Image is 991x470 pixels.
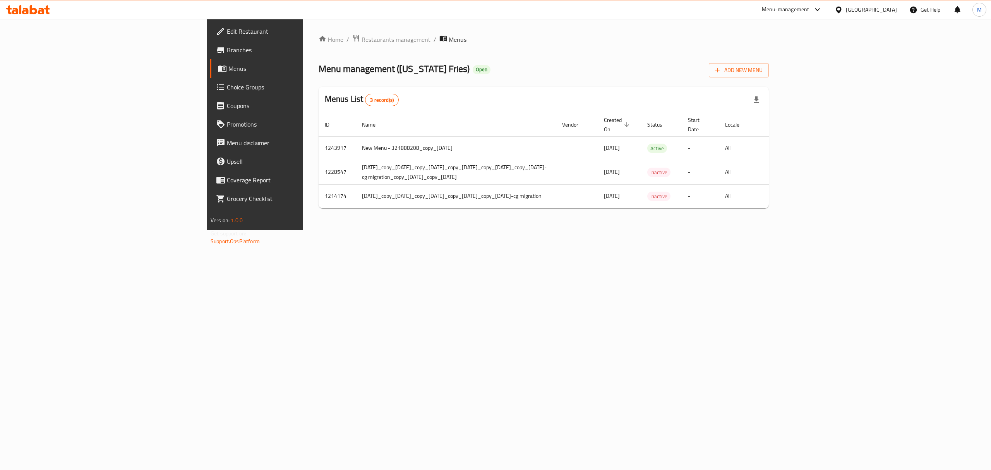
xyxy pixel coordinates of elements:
[846,5,897,14] div: [GEOGRAPHIC_DATA]
[682,160,719,184] td: -
[228,64,366,73] span: Menus
[365,94,399,106] div: Total records count
[449,35,466,44] span: Menus
[356,160,556,184] td: [DATE]_copy_[DATE]_copy_[DATE]_copy_[DATE]_copy_[DATE]_copy_[DATE]-cg migration_copy_[DATE]_copy_...
[231,215,243,225] span: 1.0.0
[719,160,759,184] td: All
[210,96,372,115] a: Coupons
[682,184,719,208] td: -
[210,41,372,59] a: Branches
[977,5,982,14] span: M
[210,78,372,96] a: Choice Groups
[715,65,763,75] span: Add New Menu
[211,215,230,225] span: Version:
[227,120,366,129] span: Promotions
[765,163,784,182] button: more
[604,167,620,177] span: [DATE]
[647,192,670,201] span: Inactive
[362,120,386,129] span: Name
[319,34,769,45] nav: breadcrumb
[227,175,366,185] span: Coverage Report
[604,191,620,201] span: [DATE]
[725,120,749,129] span: Locale
[325,93,399,106] h2: Menus List
[319,60,470,77] span: Menu management ( [US_STATE] Fries )
[210,22,372,41] a: Edit Restaurant
[227,101,366,110] span: Coupons
[210,152,372,171] a: Upsell
[227,45,366,55] span: Branches
[325,120,339,129] span: ID
[227,27,366,36] span: Edit Restaurant
[210,134,372,152] a: Menu disclaimer
[647,144,667,153] span: Active
[709,63,769,77] button: Add New Menu
[682,136,719,160] td: -
[604,143,620,153] span: [DATE]
[227,82,366,92] span: Choice Groups
[647,120,672,129] span: Status
[227,157,366,166] span: Upsell
[688,115,710,134] span: Start Date
[352,34,430,45] a: Restaurants management
[211,228,246,238] span: Get support on:
[762,5,809,14] div: Menu-management
[647,168,670,177] span: Inactive
[719,136,759,160] td: All
[473,66,490,73] span: Open
[227,194,366,203] span: Grocery Checklist
[759,113,845,137] th: Actions
[365,96,398,104] span: 3 record(s)
[356,184,556,208] td: [DATE]_copy_[DATE]_copy_[DATE]_copy_[DATE]_copy_[DATE]-cg migration
[562,120,588,129] span: Vendor
[210,115,372,134] a: Promotions
[211,236,260,246] a: Support.OpsPlatform
[765,139,784,158] button: more
[719,184,759,208] td: All
[362,35,430,44] span: Restaurants management
[356,136,556,160] td: New Menu - 321888208_copy_[DATE]
[604,115,632,134] span: Created On
[210,171,372,189] a: Coverage Report
[765,187,784,206] button: more
[210,59,372,78] a: Menus
[473,65,490,74] div: Open
[319,113,845,208] table: enhanced table
[434,35,436,44] li: /
[747,91,766,109] div: Export file
[210,189,372,208] a: Grocery Checklist
[227,138,366,148] span: Menu disclaimer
